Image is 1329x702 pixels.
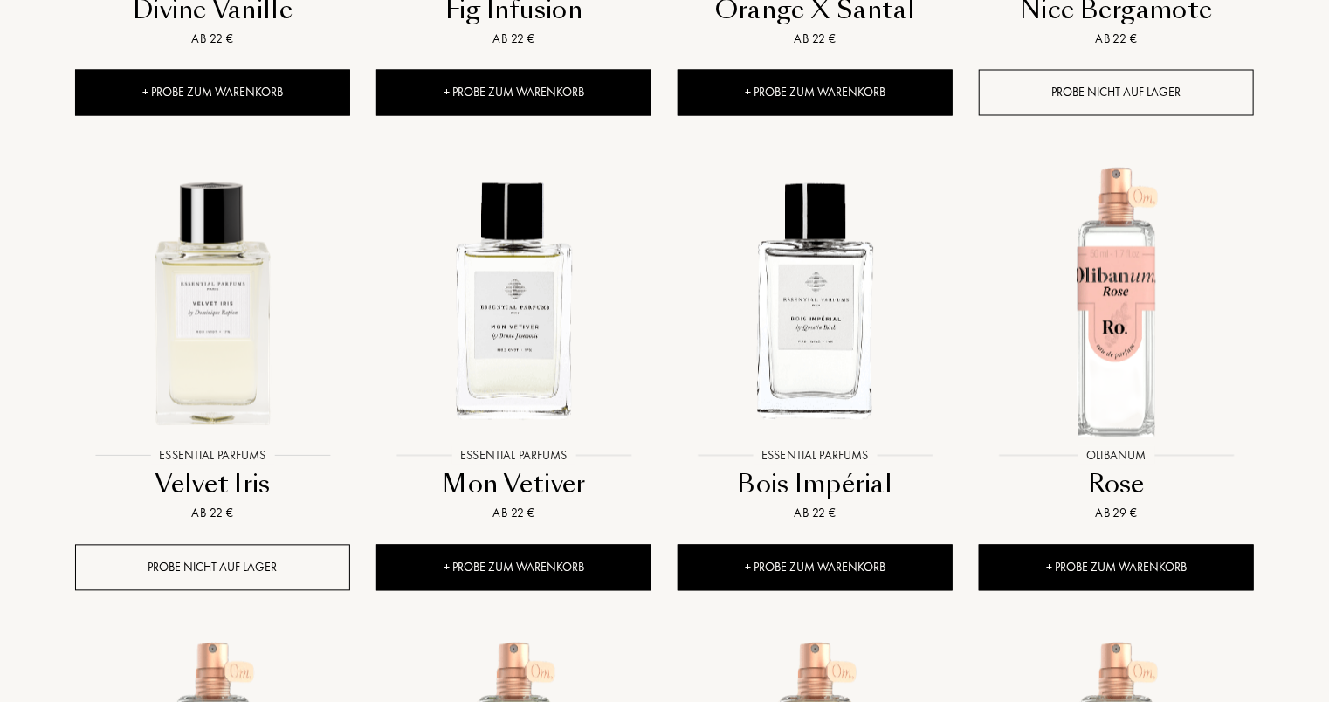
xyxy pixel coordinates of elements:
[678,147,953,545] a: Bois Impérial Essential ParfumsEssential ParfumsBois ImpérialAb 22 €
[679,166,951,437] img: Bois Impérial Essential Parfums
[376,545,651,591] div: + Probe zum Warenkorb
[376,70,651,116] div: + Probe zum Warenkorb
[986,505,1247,523] div: Ab 29 €
[383,505,644,523] div: Ab 22 €
[376,147,651,545] a: Mon Vetiver Essential ParfumsEssential ParfumsMon VetiverAb 22 €
[979,147,1254,545] a: Rose OlibanumOlibanumRoseAb 29 €
[82,505,343,523] div: Ab 22 €
[981,166,1252,437] img: Rose Olibanum
[378,166,650,437] img: Mon Vetiver Essential Parfums
[685,30,946,48] div: Ab 22 €
[678,70,953,116] div: + Probe zum Warenkorb
[685,505,946,523] div: Ab 22 €
[678,545,953,591] div: + Probe zum Warenkorb
[75,545,350,591] div: Probe nicht auf Lager
[75,70,350,116] div: + Probe zum Warenkorb
[77,166,348,437] img: Velvet Iris Essential Parfums
[979,70,1254,116] div: Probe nicht auf Lager
[986,30,1247,48] div: Ab 22 €
[979,545,1254,591] div: + Probe zum Warenkorb
[75,147,350,545] a: Velvet Iris Essential ParfumsEssential ParfumsVelvet IrisAb 22 €
[383,30,644,48] div: Ab 22 €
[82,30,343,48] div: Ab 22 €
